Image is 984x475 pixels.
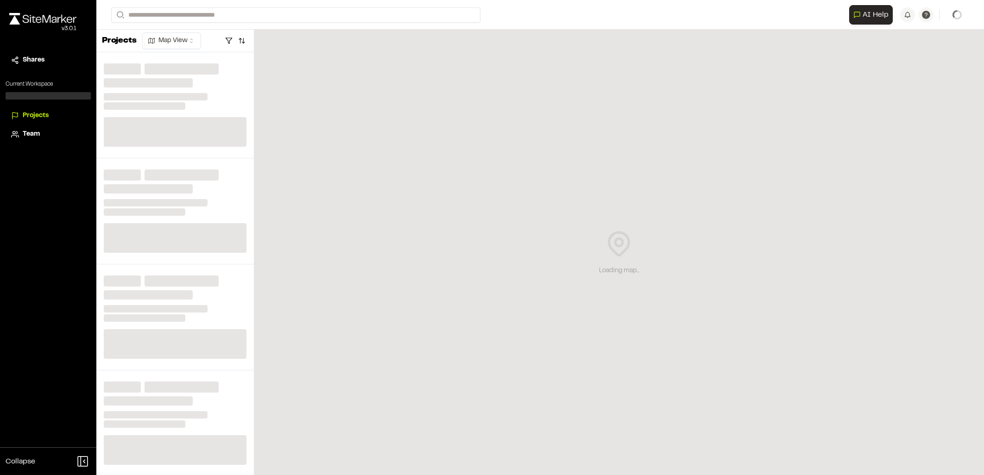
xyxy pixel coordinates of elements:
div: Open AI Assistant [849,5,896,25]
a: Team [11,129,85,139]
p: Projects [102,35,137,47]
p: Current Workspace [6,80,91,88]
button: Search [111,7,128,23]
div: Oh geez...please don't... [9,25,76,33]
img: rebrand.png [9,13,76,25]
div: Loading map... [599,266,639,276]
button: Open AI Assistant [849,5,893,25]
a: Projects [11,111,85,121]
span: Shares [23,55,44,65]
span: Team [23,129,40,139]
span: AI Help [863,9,889,20]
span: Projects [23,111,49,121]
span: Collapse [6,456,35,467]
a: Shares [11,55,85,65]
